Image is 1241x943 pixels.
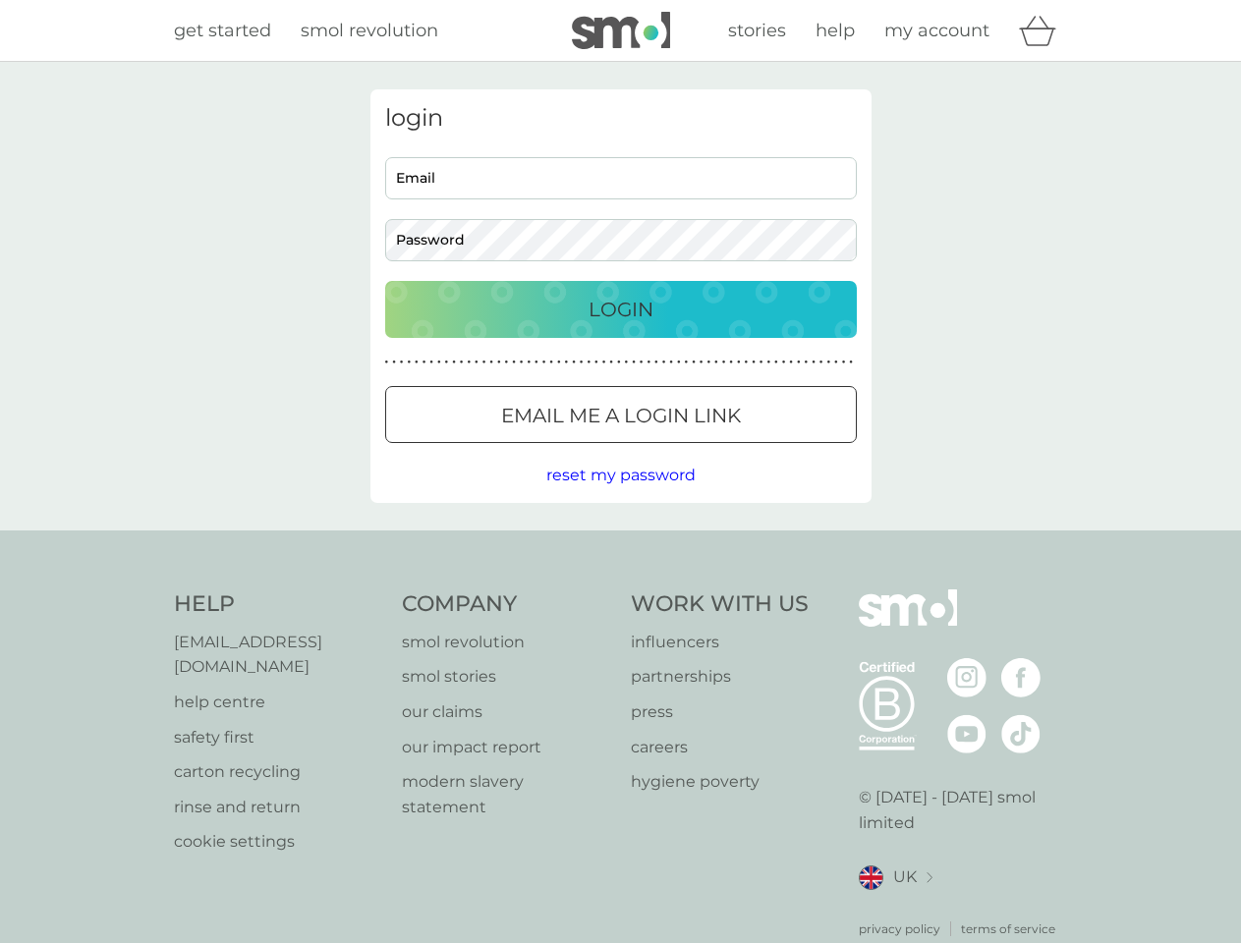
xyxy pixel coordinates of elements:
[1001,658,1041,697] img: visit the smol Facebook page
[546,466,696,484] span: reset my password
[766,358,770,367] p: ●
[816,20,855,41] span: help
[174,690,383,715] a: help centre
[631,664,809,690] a: partnerships
[402,735,611,760] a: our impact report
[572,12,670,49] img: smol
[512,358,516,367] p: ●
[445,358,449,367] p: ●
[546,463,696,488] button: reset my password
[535,358,538,367] p: ●
[174,829,383,855] a: cookie settings
[631,589,809,620] h4: Work With Us
[527,358,531,367] p: ●
[602,358,606,367] p: ●
[714,358,718,367] p: ●
[631,769,809,795] a: hygiene poverty
[816,17,855,45] a: help
[482,358,486,367] p: ●
[392,358,396,367] p: ●
[947,714,987,753] img: visit the smol Youtube page
[415,358,419,367] p: ●
[669,358,673,367] p: ●
[789,358,793,367] p: ●
[1001,714,1041,753] img: visit the smol Tiktok page
[640,358,644,367] p: ●
[859,865,883,890] img: UK flag
[301,17,438,45] a: smol revolution
[407,358,411,367] p: ●
[632,358,636,367] p: ●
[402,699,611,725] a: our claims
[774,358,778,367] p: ●
[927,872,932,883] img: select a new location
[423,358,426,367] p: ●
[884,20,989,41] span: my account
[609,358,613,367] p: ●
[849,358,853,367] p: ●
[842,358,846,367] p: ●
[859,919,940,938] a: privacy policy
[947,658,987,697] img: visit the smol Instagram page
[594,358,598,367] p: ●
[961,919,1055,938] a: terms of service
[385,104,857,133] h3: login
[884,17,989,45] a: my account
[557,358,561,367] p: ●
[174,20,271,41] span: get started
[174,630,383,680] a: [EMAIL_ADDRESS][DOMAIN_NAME]
[700,358,704,367] p: ●
[625,358,629,367] p: ●
[174,795,383,820] a: rinse and return
[782,358,786,367] p: ●
[174,725,383,750] a: safety first
[501,400,741,431] p: Email me a login link
[631,699,809,725] a: press
[460,358,464,367] p: ●
[654,358,658,367] p: ●
[429,358,433,367] p: ●
[520,358,524,367] p: ●
[706,358,710,367] p: ●
[677,358,681,367] p: ●
[692,358,696,367] p: ●
[729,358,733,367] p: ●
[812,358,816,367] p: ●
[385,358,389,367] p: ●
[859,785,1068,835] p: © [DATE] - [DATE] smol limited
[452,358,456,367] p: ●
[402,664,611,690] p: smol stories
[542,358,546,367] p: ●
[572,358,576,367] p: ●
[631,735,809,760] p: careers
[760,358,763,367] p: ●
[174,759,383,785] a: carton recycling
[467,358,471,367] p: ●
[174,589,383,620] h4: Help
[402,589,611,620] h4: Company
[662,358,666,367] p: ●
[826,358,830,367] p: ●
[402,769,611,819] a: modern slavery statement
[174,17,271,45] a: get started
[589,294,653,325] p: Login
[647,358,650,367] p: ●
[475,358,479,367] p: ●
[549,358,553,367] p: ●
[565,358,569,367] p: ●
[489,358,493,367] p: ●
[402,630,611,655] a: smol revolution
